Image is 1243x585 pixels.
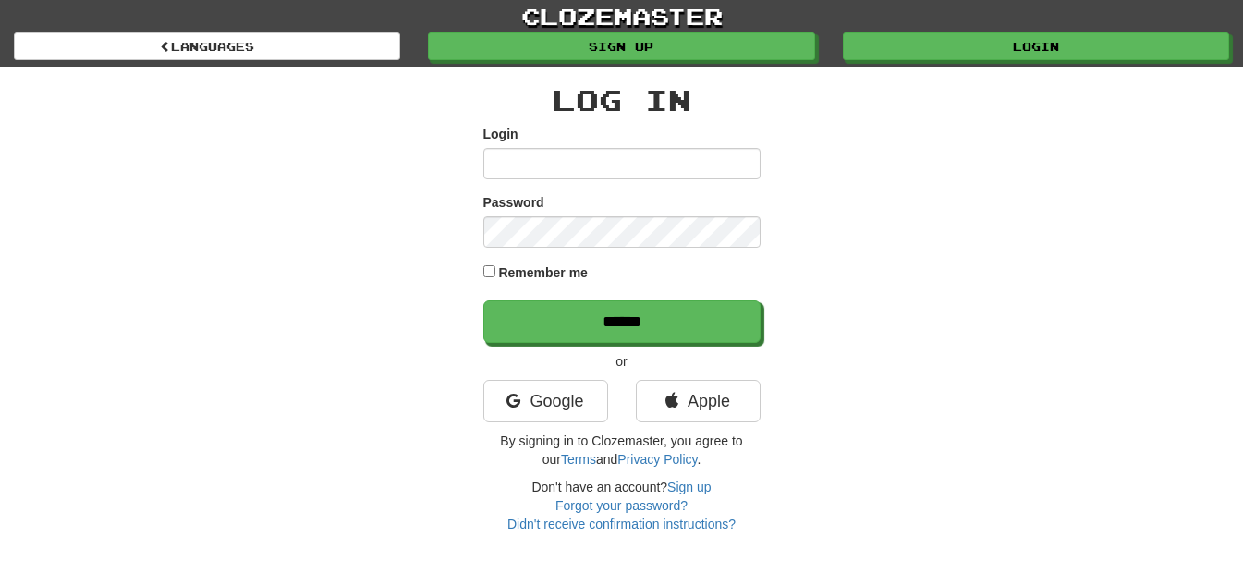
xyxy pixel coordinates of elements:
[636,380,761,422] a: Apple
[483,125,518,143] label: Login
[561,452,596,467] a: Terms
[483,85,761,116] h2: Log In
[498,263,588,282] label: Remember me
[483,193,544,212] label: Password
[428,32,814,60] a: Sign up
[483,352,761,371] p: or
[483,432,761,469] p: By signing in to Clozemaster, you agree to our and .
[483,478,761,533] div: Don't have an account?
[555,498,688,513] a: Forgot your password?
[843,32,1229,60] a: Login
[617,452,697,467] a: Privacy Policy
[667,480,711,494] a: Sign up
[14,32,400,60] a: Languages
[483,380,608,422] a: Google
[507,517,736,531] a: Didn't receive confirmation instructions?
